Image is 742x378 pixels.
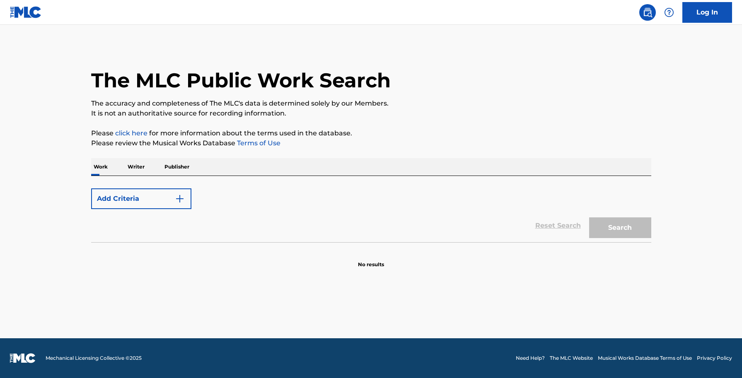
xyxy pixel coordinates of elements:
a: The MLC Website [550,354,593,362]
a: Musical Works Database Terms of Use [598,354,692,362]
img: search [643,7,653,17]
a: Log In [682,2,732,23]
img: help [664,7,674,17]
a: Need Help? [516,354,545,362]
form: Search Form [91,184,651,242]
p: Please for more information about the terms used in the database. [91,128,651,138]
p: Work [91,158,110,176]
p: Writer [125,158,147,176]
a: Privacy Policy [697,354,732,362]
p: The accuracy and completeness of The MLC's data is determined solely by our Members. [91,99,651,108]
a: Public Search [639,4,656,21]
span: Mechanical Licensing Collective © 2025 [46,354,142,362]
img: logo [10,353,36,363]
h1: The MLC Public Work Search [91,68,391,93]
p: Publisher [162,158,192,176]
img: MLC Logo [10,6,42,18]
p: Please review the Musical Works Database [91,138,651,148]
button: Add Criteria [91,188,191,209]
p: No results [358,251,384,268]
a: Terms of Use [235,139,280,147]
p: It is not an authoritative source for recording information. [91,108,651,118]
img: 9d2ae6d4665cec9f34b9.svg [175,194,185,204]
a: click here [115,129,147,137]
iframe: Chat Widget [701,338,742,378]
div: Help [661,4,677,21]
